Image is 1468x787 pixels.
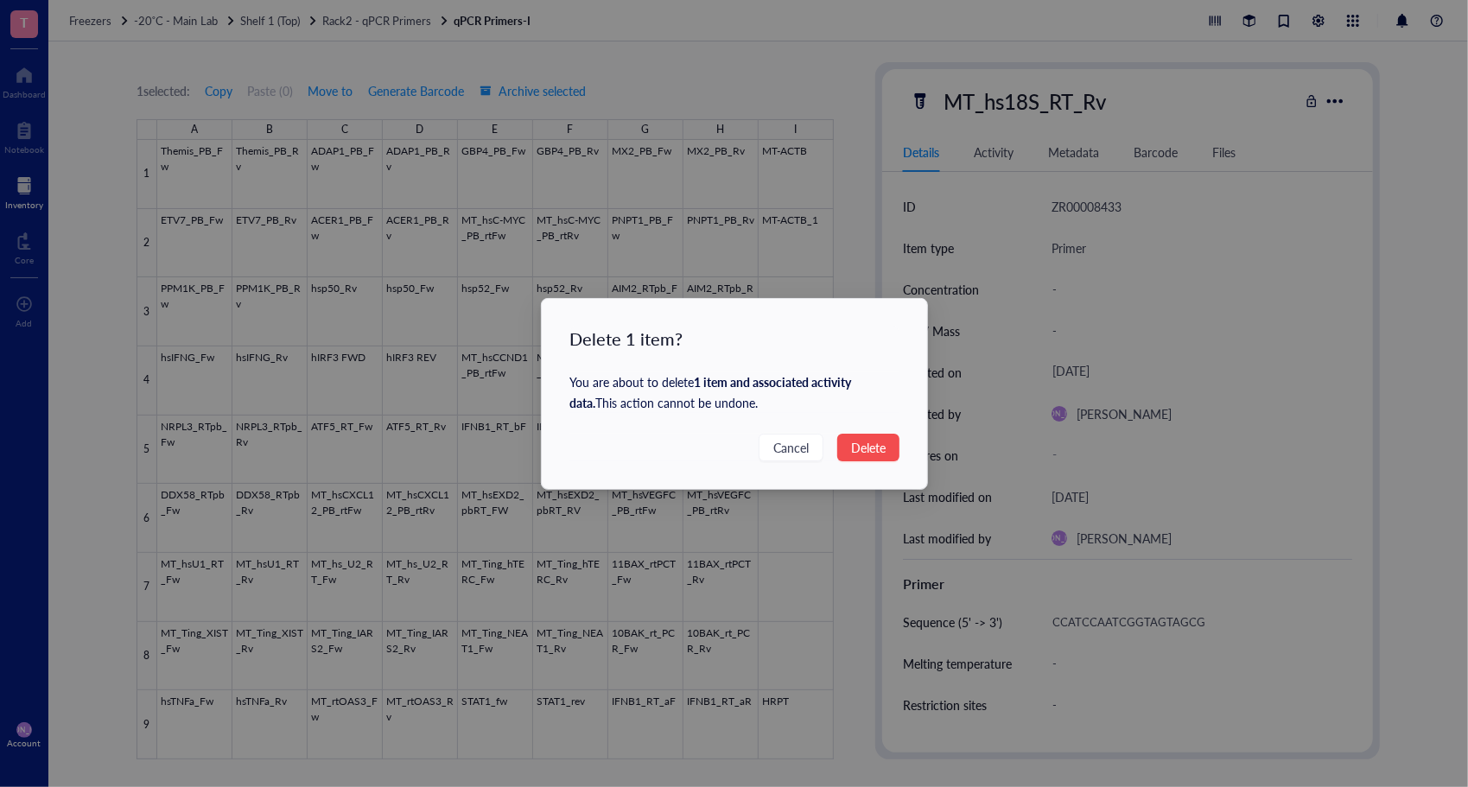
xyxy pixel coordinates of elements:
[773,438,809,457] span: Cancel
[851,438,886,457] span: Delete
[759,434,823,461] button: Cancel
[569,373,851,411] strong: 1 item and associated activity data .
[837,434,899,461] button: Delete
[569,371,899,413] div: You are about to delete This action cannot be undone.
[569,327,899,351] div: Delete 1 item?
